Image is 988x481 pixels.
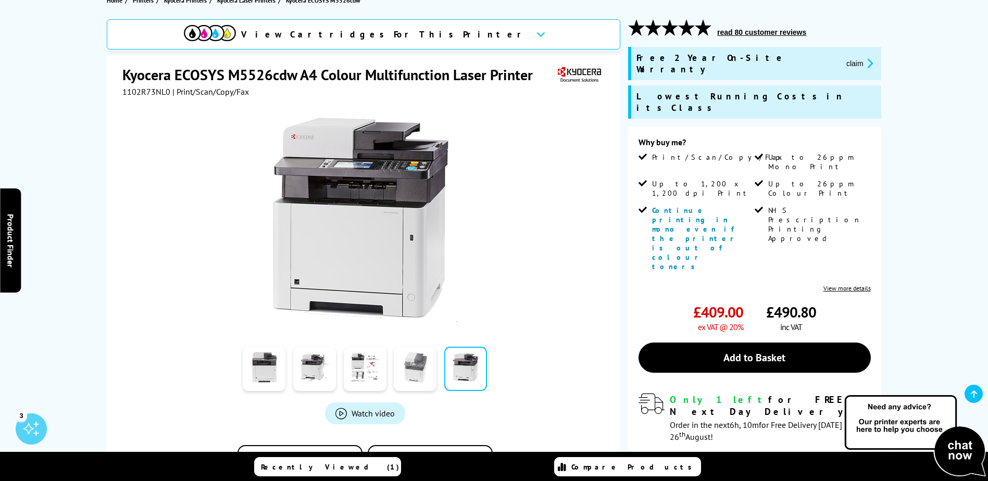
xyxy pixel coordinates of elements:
button: promo-description [843,57,876,69]
div: 3 [16,410,27,421]
button: read 80 customer reviews [714,28,809,37]
span: Watch video [352,408,395,419]
a: Recently Viewed (1) [254,457,401,476]
span: Recently Viewed (1) [261,462,399,472]
span: £490.80 [766,302,816,322]
span: 6h, 10m [730,420,759,430]
span: Continue printing in mono even if the printer is out of colour toners [652,206,740,271]
span: 1102R73NL0 [122,86,170,97]
img: Kyocera ECOSYS M5526cdw Thumbnail [263,118,467,322]
a: Compare Products [554,457,701,476]
span: Product Finder [5,214,16,268]
span: inc VAT [780,322,802,332]
button: Add to Compare [237,445,362,475]
span: Only 1 left [670,394,768,406]
button: In the Box [368,445,493,475]
span: Compare Products [571,462,697,472]
span: Up to 26ppm Colour Print [768,179,868,198]
span: ex VAT @ 20% [698,322,743,332]
span: Order in the next for Free Delivery [DATE] 26 August! [670,420,842,442]
h1: Kyocera ECOSYS M5526cdw A4 Colour Multifunction Laser Printer [122,65,543,84]
img: Open Live Chat window [842,394,988,479]
span: Up to 1,200 x 1,200 dpi Print [652,179,752,198]
span: £409.00 [693,302,743,322]
a: Add to Basket [639,343,871,373]
sup: th [679,429,685,439]
a: Product_All_Videos [325,402,405,424]
img: cmyk-icon.svg [184,25,236,41]
span: NHS Prescription Printing Approved [768,206,868,243]
span: Up to 26ppm Mono Print [768,153,868,171]
span: Free 2 Year On-Site Warranty [636,52,838,75]
span: View Cartridges For This Printer [241,29,528,40]
img: Kyocera [555,65,603,84]
span: Lowest Running Costs in its Class [636,91,876,113]
div: Why buy me? [639,137,871,153]
span: | Print/Scan/Copy/Fax [172,86,249,97]
a: View more details [823,284,871,292]
div: for FREE Next Day Delivery [670,394,871,417]
div: modal_delivery [639,394,871,441]
span: Print/Scan/Copy/Fax [652,153,786,162]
